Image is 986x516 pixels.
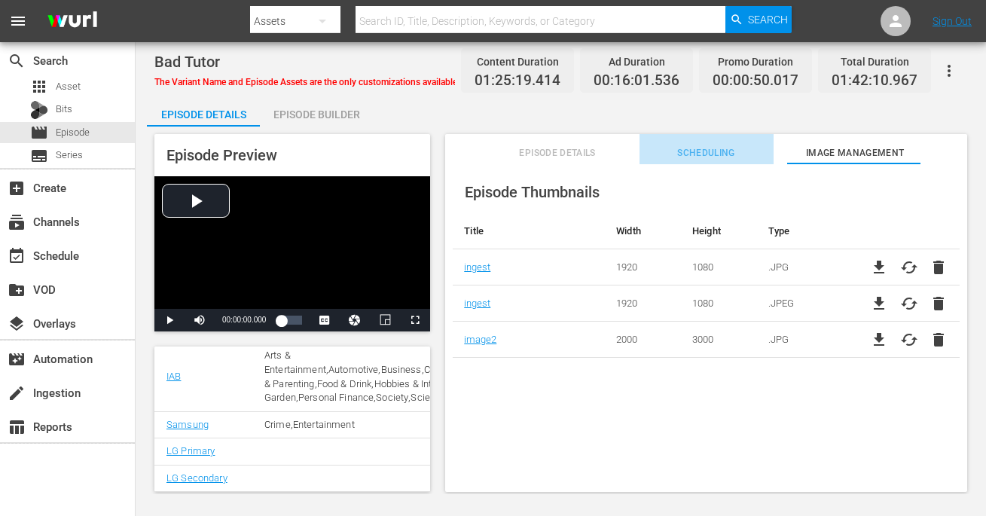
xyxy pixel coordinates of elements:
button: cached [900,331,918,349]
div: Episode Details [147,96,260,133]
span: Series [56,148,83,163]
button: delete [930,331,948,349]
span: menu [9,12,27,30]
button: Jump To Time [340,309,370,331]
span: Episode Thumbnails [465,183,600,201]
span: 01:25:19.414 [475,72,560,90]
div: Total Duration [832,51,917,72]
td: .JPG [757,249,859,285]
span: Episode Preview [166,146,277,164]
button: Captions [310,309,340,331]
span: Image Management [788,145,922,161]
a: file_download [870,331,888,349]
td: 1920 [605,249,681,285]
a: image2 [464,334,496,345]
span: Channels [8,213,26,231]
button: Picture-in-Picture [370,309,400,331]
td: .JPG [757,322,859,358]
td: 2000 [605,322,681,358]
a: LG Secondary [166,472,227,484]
th: Type [757,213,859,249]
span: Ingestion [8,384,26,402]
button: Search [725,6,792,33]
span: The Variant Name and Episode Assets are the only customizations available at this time. To modify... [154,77,771,87]
span: Episode [56,125,90,140]
a: Samsung [166,419,209,430]
span: 00:16:01.536 [594,72,679,90]
div: Promo Duration [713,51,798,72]
span: Schedule [8,247,26,265]
span: Episode [30,124,48,142]
a: LG Primary [166,445,215,456]
a: IAB [166,371,181,382]
a: file_download [870,295,888,313]
th: Width [605,213,681,249]
span: Scheduling [640,145,774,161]
span: 01:42:10.967 [832,72,917,90]
a: ingest [464,261,490,273]
button: delete [930,258,948,276]
button: Mute [185,309,215,331]
div: Progress Bar [281,316,302,325]
button: Play [154,309,185,331]
a: Sign Out [933,15,972,27]
span: Automation [8,350,26,368]
span: 00:00:00.000 [222,316,266,324]
th: Title [453,213,605,249]
div: Ad Duration [594,51,679,72]
span: Asset [56,79,81,94]
td: 1080 [681,249,757,285]
span: Search [8,52,26,70]
button: Episode Builder [260,96,373,127]
button: cached [900,295,918,313]
td: 1920 [605,285,681,322]
img: ans4CAIJ8jUAAAAAAAAAAAAAAAAAAAAAAAAgQb4GAAAAAAAAAAAAAAAAAAAAAAAAJMjXAAAAAAAAAAAAAAAAAAAAAAAAgAT5G... [36,4,108,39]
div: Content Duration [475,51,560,72]
span: VOD [8,281,26,299]
button: cached [900,258,918,276]
div: Episode Builder [260,96,373,133]
span: Overlays [8,315,26,333]
a: ingest [464,298,490,309]
span: Episode Details [490,145,624,161]
span: 00:00:50.017 [713,72,798,90]
span: Search [748,6,788,33]
button: delete [930,295,948,313]
span: Bits [56,102,72,117]
span: Reports [8,418,26,436]
div: Video Player [154,176,430,331]
button: Fullscreen [400,309,430,331]
button: Episode Details [147,96,260,127]
span: Create [8,179,26,197]
span: Asset [30,78,48,96]
span: Bad Tutor [154,53,220,71]
div: Bits [30,101,48,119]
td: .JPEG [757,285,859,322]
td: 1080 [681,285,757,322]
td: 3000 [681,322,757,358]
a: file_download [870,258,888,276]
span: Series [30,147,48,165]
th: Height [681,213,757,249]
